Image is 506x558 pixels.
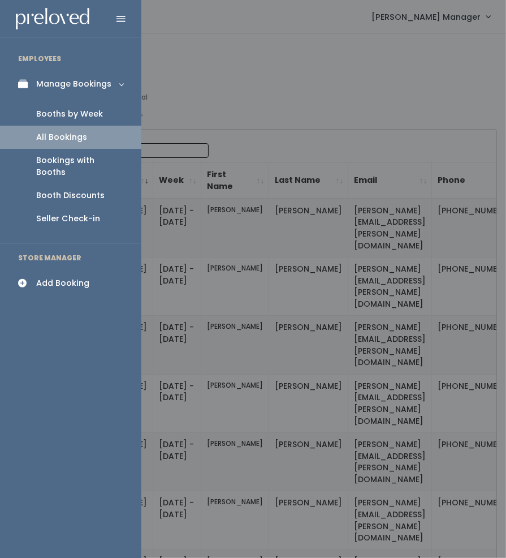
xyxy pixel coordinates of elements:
[36,108,103,120] div: Booths by Week
[36,154,123,178] div: Bookings with Booths
[16,8,89,30] img: preloved logo
[36,190,105,201] div: Booth Discounts
[36,78,111,90] div: Manage Bookings
[36,213,100,225] div: Seller Check-in
[36,131,87,143] div: All Bookings
[36,277,89,289] div: Add Booking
